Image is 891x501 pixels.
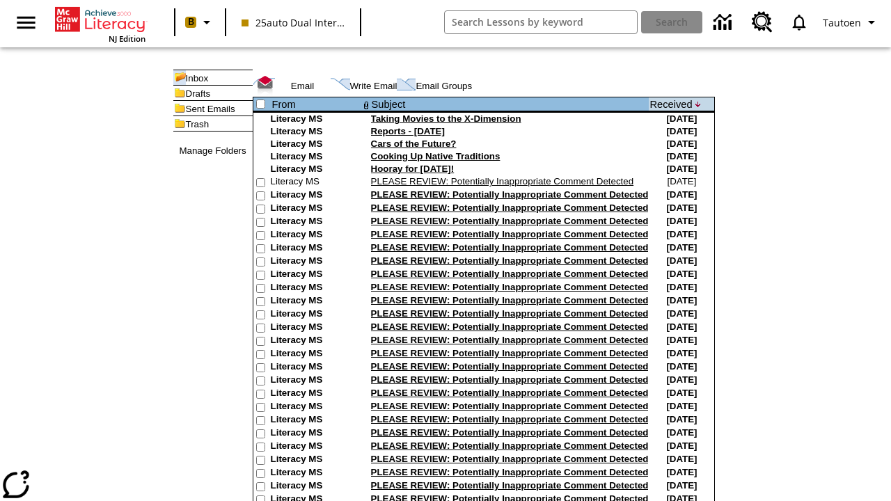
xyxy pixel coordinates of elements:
td: Literacy MS [271,427,361,440]
td: Literacy MS [271,480,361,493]
nobr: [DATE] [666,113,697,124]
td: Literacy MS [271,440,361,454]
img: folder_icon.gif [173,101,186,116]
a: Trash [186,119,210,129]
nobr: [DATE] [666,348,697,358]
td: Literacy MS [271,374,361,388]
a: PLEASE REVIEW: Potentially Inappropriate Comment Detected [371,216,649,226]
nobr: [DATE] [666,229,697,239]
a: Manage Folders [179,145,246,156]
nobr: [DATE] [667,176,696,186]
a: Taking Movies to the X-Dimension [371,113,521,124]
nobr: [DATE] [666,282,697,292]
td: Literacy MS [271,454,361,467]
a: PLEASE REVIEW: Potentially Inappropriate Comment Detected [371,308,649,319]
nobr: [DATE] [666,295,697,305]
nobr: [DATE] [666,480,697,491]
a: PLEASE REVIEW: Potentially Inappropriate Comment Detected [371,176,634,186]
a: PLEASE REVIEW: Potentially Inappropriate Comment Detected [371,467,649,477]
nobr: [DATE] [666,308,697,319]
td: Literacy MS [271,229,361,242]
a: PLEASE REVIEW: Potentially Inappropriate Comment Detected [371,202,649,213]
a: Email [291,81,314,91]
nobr: [DATE] [666,361,697,372]
a: PLEASE REVIEW: Potentially Inappropriate Comment Detected [371,440,649,451]
td: Literacy MS [271,176,361,189]
input: search field [445,11,637,33]
nobr: [DATE] [666,414,697,424]
td: Literacy MS [271,113,361,126]
nobr: [DATE] [666,388,697,398]
a: PLEASE REVIEW: Potentially Inappropriate Comment Detected [371,454,649,464]
a: Notifications [781,4,817,40]
td: Literacy MS [271,151,361,164]
td: Literacy MS [271,308,361,321]
nobr: [DATE] [666,138,697,149]
a: PLEASE REVIEW: Potentially Inappropriate Comment Detected [371,480,649,491]
td: Literacy MS [271,126,361,138]
a: PLEASE REVIEW: Potentially Inappropriate Comment Detected [371,282,649,292]
a: Subject [372,99,406,110]
img: folder_icon.gif [173,86,186,100]
a: PLEASE REVIEW: Potentially Inappropriate Comment Detected [371,255,649,266]
a: Drafts [186,88,211,99]
nobr: [DATE] [666,151,697,161]
div: Home [55,4,145,44]
nobr: [DATE] [666,189,697,200]
nobr: [DATE] [666,242,697,253]
a: Cooking Up Native Traditions [371,151,500,161]
a: PLEASE REVIEW: Potentially Inappropriate Comment Detected [371,414,649,424]
td: Literacy MS [271,361,361,374]
td: Literacy MS [271,164,361,176]
td: Literacy MS [271,138,361,151]
a: PLEASE REVIEW: Potentially Inappropriate Comment Detected [371,295,649,305]
span: 25auto Dual International [242,15,345,30]
span: B [188,13,194,31]
td: Literacy MS [271,348,361,361]
a: PLEASE REVIEW: Potentially Inappropriate Comment Detected [371,401,649,411]
nobr: [DATE] [666,374,697,385]
td: Literacy MS [271,321,361,335]
td: Literacy MS [271,189,361,202]
td: Literacy MS [271,202,361,216]
td: Literacy MS [271,295,361,308]
button: Profile/Settings [817,10,885,35]
nobr: [DATE] [666,401,697,411]
nobr: [DATE] [666,164,697,174]
button: Open side menu [6,2,47,43]
td: Literacy MS [271,467,361,480]
td: Literacy MS [271,282,361,295]
a: PLEASE REVIEW: Potentially Inappropriate Comment Detected [371,229,649,239]
a: Hooray for [DATE]! [371,164,455,174]
nobr: [DATE] [666,321,697,332]
a: From [272,99,296,110]
button: Boost Class color is peach. Change class color [180,10,221,35]
a: Cars of the Future? [371,138,457,149]
a: Received [649,99,692,110]
td: Literacy MS [271,335,361,348]
nobr: [DATE] [666,440,697,451]
td: Literacy MS [271,388,361,401]
a: PLEASE REVIEW: Potentially Inappropriate Comment Detected [371,427,649,438]
a: PLEASE REVIEW: Potentially Inappropriate Comment Detected [371,321,649,332]
a: Write Email [350,81,397,91]
a: PLEASE REVIEW: Potentially Inappropriate Comment Detected [371,361,649,372]
td: Literacy MS [271,216,361,229]
td: Literacy MS [271,269,361,282]
nobr: [DATE] [666,202,697,213]
nobr: [DATE] [666,216,697,226]
nobr: [DATE] [666,467,697,477]
nobr: [DATE] [666,269,697,279]
nobr: [DATE] [666,454,697,464]
td: Literacy MS [271,414,361,427]
a: PLEASE REVIEW: Potentially Inappropriate Comment Detected [371,348,649,358]
a: Reports - [DATE] [371,126,445,136]
img: attach file [362,98,370,111]
td: Literacy MS [271,255,361,269]
a: Data Center [705,3,743,42]
a: PLEASE REVIEW: Potentially Inappropriate Comment Detected [371,388,649,398]
nobr: [DATE] [666,427,697,438]
nobr: [DATE] [666,126,697,136]
nobr: [DATE] [666,335,697,345]
img: folder_icon_pick.gif [173,70,186,85]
